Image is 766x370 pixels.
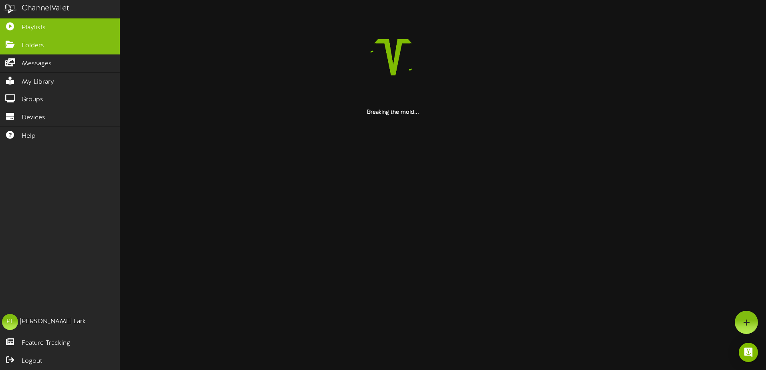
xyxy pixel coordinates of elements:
[22,95,43,105] span: Groups
[22,3,69,14] div: ChannelValet
[342,6,444,109] img: loading-spinner-5.png
[2,314,18,330] div: PL
[22,23,46,32] span: Playlists
[22,357,42,366] span: Logout
[739,343,758,362] div: Open Intercom Messenger
[22,78,54,87] span: My Library
[22,59,52,68] span: Messages
[22,132,36,141] span: Help
[22,41,44,50] span: Folders
[367,109,419,115] strong: Breaking the mold...
[22,113,45,123] span: Devices
[22,339,70,348] span: Feature Tracking
[20,317,86,326] div: [PERSON_NAME] Lark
